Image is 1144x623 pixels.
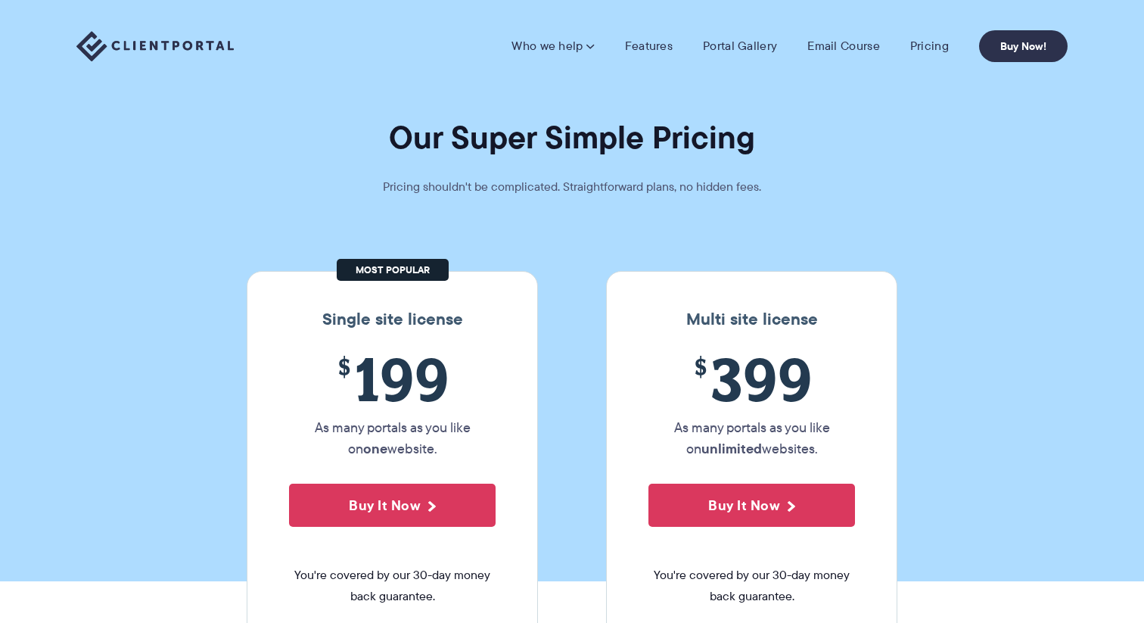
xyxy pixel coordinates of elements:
button: Buy It Now [648,484,855,527]
a: Pricing [910,39,949,54]
strong: one [363,438,387,459]
h3: Multi site license [622,310,881,329]
p: As many portals as you like on websites. [648,417,855,459]
button: Buy It Now [289,484,496,527]
a: Who we help [511,39,594,54]
p: Pricing shouldn't be complicated. Straightforward plans, no hidden fees. [345,176,799,198]
h3: Single site license [263,310,522,329]
a: Features [625,39,673,54]
span: 199 [289,344,496,413]
span: You're covered by our 30-day money back guarantee. [289,565,496,607]
p: As many portals as you like on website. [289,417,496,459]
strong: unlimited [701,438,762,459]
a: Portal Gallery [703,39,777,54]
span: You're covered by our 30-day money back guarantee. [648,565,855,607]
a: Buy Now! [979,30,1068,62]
span: 399 [648,344,855,413]
a: Email Course [807,39,880,54]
